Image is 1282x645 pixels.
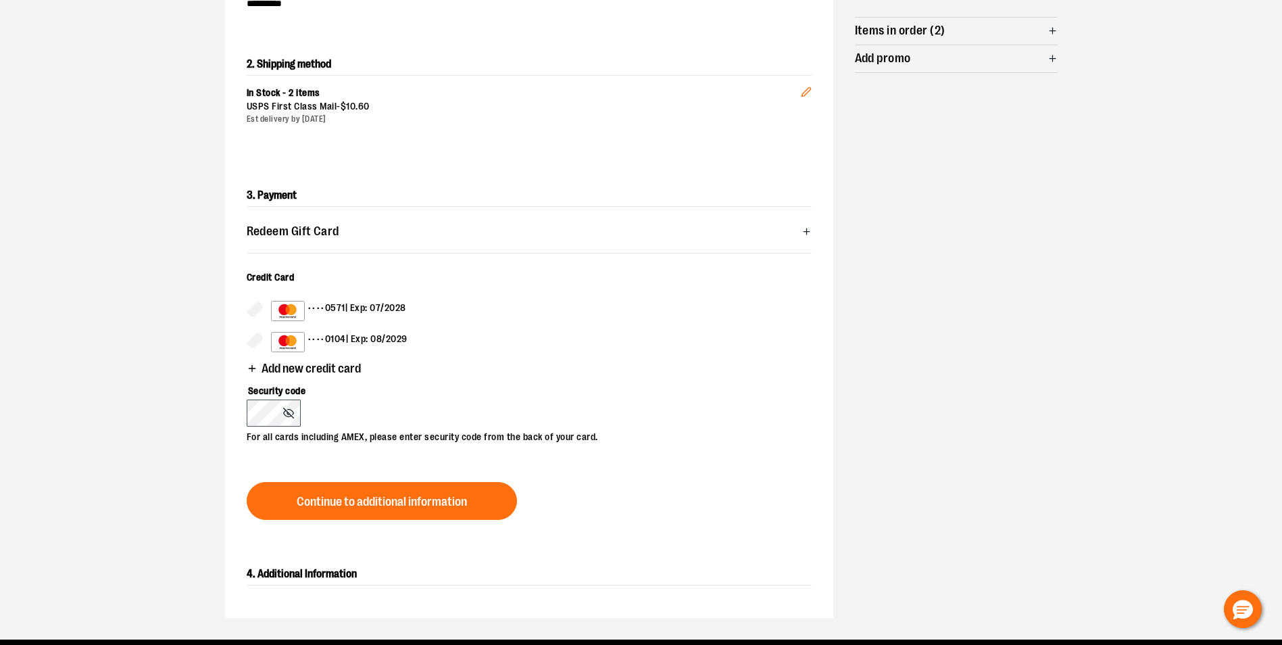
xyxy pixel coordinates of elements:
[247,100,801,114] div: USPS First Class Mail -
[247,482,517,520] button: Continue to additional information
[274,334,301,350] img: MasterCard example showing the 16-digit card number on the front of the card
[355,101,358,112] span: .
[247,377,798,400] label: Security code
[358,101,370,112] span: 60
[247,563,812,586] h2: 4. Additional Information
[247,301,263,317] input: MasterCard example showing the 16-digit card number on the front of the cardMasterCard example sh...
[247,272,295,283] span: Credit Card
[247,114,801,125] div: Est delivery by [DATE]
[271,332,408,352] div: •••• 0104 | Exp: 08/2029
[274,303,301,319] img: MasterCard example showing the 16-digit card number on the front of the card
[297,496,467,508] span: Continue to additional information
[855,18,1058,45] button: Items in order (2)
[247,427,798,444] p: For all cards including AMEX, please enter security code from the back of your card.
[247,225,339,238] span: Redeem Gift Card
[855,24,945,37] span: Items in order (2)
[855,52,911,65] span: Add promo
[247,332,263,348] input: MasterCard example showing the 16-digit card number on the front of the cardMasterCard example sh...
[790,65,822,112] button: Edit
[262,362,361,375] span: Add new credit card
[346,101,355,112] span: 10
[247,218,812,245] button: Redeem Gift Card
[247,185,812,207] h2: 3. Payment
[247,362,361,378] button: Add new credit card
[1224,590,1262,628] button: Hello, have a question? Let’s chat.
[247,53,812,75] h2: 2. Shipping method
[271,301,406,321] div: •••• 0571 | Exp: 07/2028
[341,101,347,112] span: $
[855,45,1058,72] button: Add promo
[247,87,801,100] div: In Stock - 2 items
